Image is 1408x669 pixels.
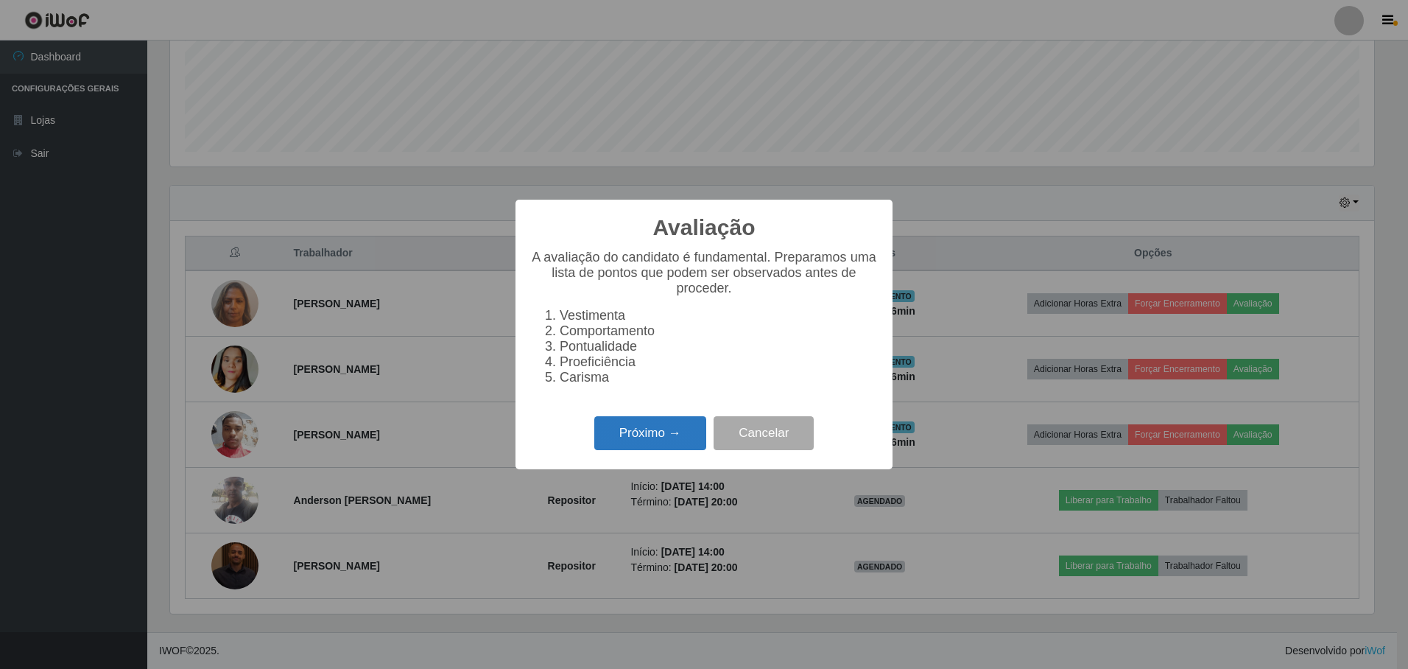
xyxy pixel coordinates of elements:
li: Carisma [560,370,878,385]
li: Proeficiência [560,354,878,370]
li: Pontualidade [560,339,878,354]
button: Cancelar [714,416,814,451]
button: Próximo → [594,416,706,451]
p: A avaliação do candidato é fundamental. Preparamos uma lista de pontos que podem ser observados a... [530,250,878,296]
li: Comportamento [560,323,878,339]
li: Vestimenta [560,308,878,323]
h2: Avaliação [653,214,756,241]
